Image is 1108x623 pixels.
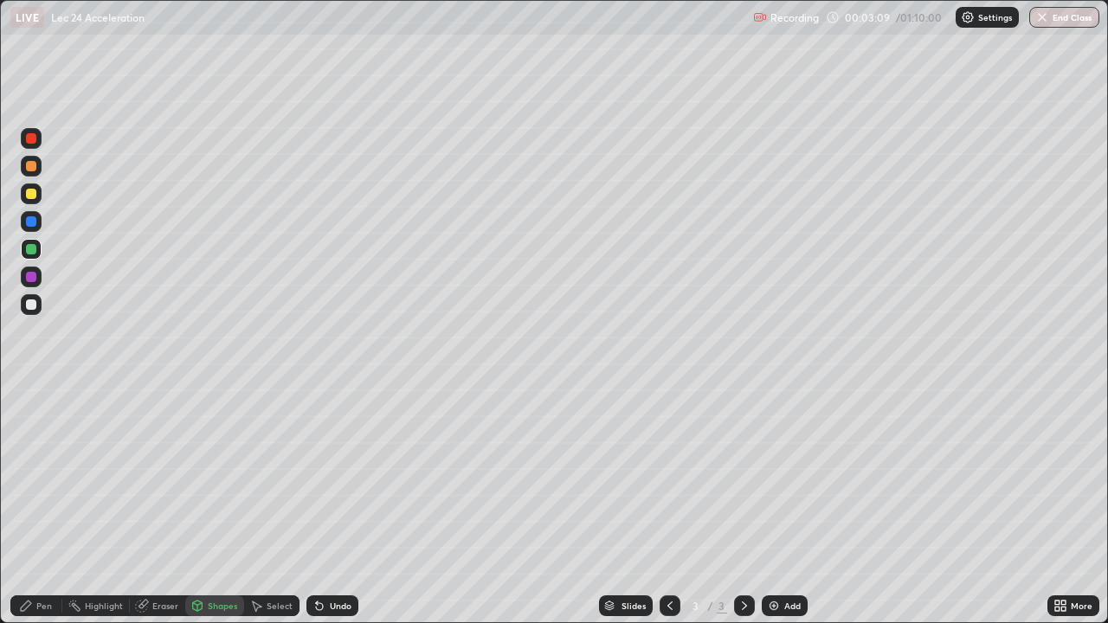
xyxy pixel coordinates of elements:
div: Eraser [152,601,178,610]
img: recording.375f2c34.svg [753,10,767,24]
div: Slides [622,601,646,610]
img: class-settings-icons [961,10,975,24]
div: Add [784,601,801,610]
img: add-slide-button [767,599,781,613]
p: Settings [978,13,1012,22]
div: Select [267,601,293,610]
div: Shapes [208,601,237,610]
div: 3 [717,598,727,613]
p: Lec 24 Acceleration [51,10,145,24]
div: / [708,601,713,611]
div: Undo [330,601,351,610]
div: 3 [687,601,705,611]
div: Pen [36,601,52,610]
img: end-class-cross [1035,10,1049,24]
div: Highlight [85,601,123,610]
p: LIVE [16,10,39,24]
p: Recording [770,11,819,24]
div: More [1071,601,1092,610]
button: End Class [1029,7,1099,28]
